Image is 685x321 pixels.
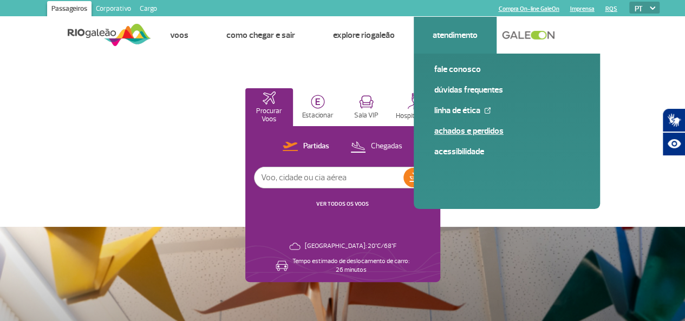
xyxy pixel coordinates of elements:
[343,88,390,126] button: Sala VIP
[226,30,295,41] a: Como chegar e sair
[434,63,579,75] a: Fale conosco
[292,257,409,274] p: Tempo estimado de deslocamento de carro: 26 minutos
[359,95,374,109] img: vipRoom.svg
[396,112,436,120] p: Hospitalidade
[294,88,342,126] button: Estacionar
[255,167,403,188] input: Voo, cidade ou cia aérea
[407,93,424,109] img: hospitality.svg
[371,141,402,152] p: Chegadas
[484,107,491,114] img: External Link Icon
[245,88,293,126] button: Procurar Voos
[311,95,325,109] img: carParkingHome.svg
[313,200,372,208] button: VER TODOS OS VOOS
[47,1,92,18] a: Passageiros
[170,30,188,41] a: Voos
[302,112,334,120] p: Estacionar
[392,88,440,126] button: Hospitalidade
[303,141,329,152] p: Partidas
[92,1,135,18] a: Corporativo
[434,146,579,158] a: Acessibilidade
[316,200,369,207] a: VER TODOS OS VOOS
[662,132,685,156] button: Abrir recursos assistivos.
[263,91,276,104] img: airplaneHomeActive.svg
[251,107,288,123] p: Procurar Voos
[662,108,685,132] button: Abrir tradutor de língua de sinais.
[333,30,395,41] a: Explore RIOgaleão
[305,242,396,251] p: [GEOGRAPHIC_DATA]: 20°C/68°F
[498,5,559,12] a: Compra On-line GaleOn
[354,112,379,120] p: Sala VIP
[570,5,594,12] a: Imprensa
[434,125,579,137] a: Achados e Perdidos
[605,5,617,12] a: RQS
[434,84,579,96] a: Dúvidas Frequentes
[279,140,332,154] button: Partidas
[433,30,478,41] a: Atendimento
[135,1,161,18] a: Cargo
[347,140,406,154] button: Chegadas
[434,104,579,116] a: Linha de Ética
[662,108,685,156] div: Plugin de acessibilidade da Hand Talk.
